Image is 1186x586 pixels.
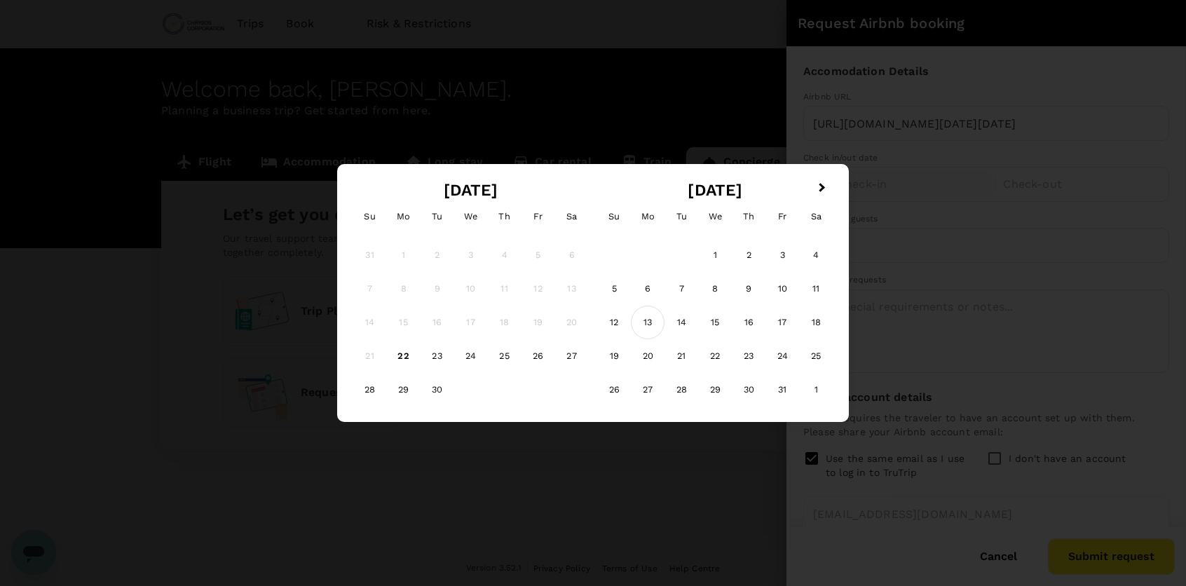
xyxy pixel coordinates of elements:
[353,339,387,373] div: Not available Sunday, September 21st, 2025
[765,272,799,306] div: Choose Friday, October 10th, 2025
[799,200,833,233] div: Saturday
[353,238,589,407] div: Month September, 2025
[454,200,488,233] div: Wednesday
[555,339,589,373] div: Choose Saturday, September 27th, 2025
[353,238,387,272] div: Not available Sunday, August 31st, 2025
[488,306,522,339] div: Not available Thursday, September 18th, 2025
[732,238,765,272] div: Choose Thursday, October 2nd, 2025
[698,306,732,339] div: Choose Wednesday, October 15th, 2025
[421,272,454,306] div: Not available Tuesday, September 9th, 2025
[593,181,838,200] h2: [DATE]
[732,373,765,407] div: Choose Thursday, October 30th, 2025
[664,272,698,306] div: Choose Tuesday, October 7th, 2025
[522,306,555,339] div: Not available Friday, September 19th, 2025
[812,177,835,200] button: Next Month
[799,238,833,272] div: Choose Saturday, October 4th, 2025
[799,272,833,306] div: Choose Saturday, October 11th, 2025
[454,272,488,306] div: Not available Wednesday, September 10th, 2025
[765,238,799,272] div: Choose Friday, October 3rd, 2025
[631,272,664,306] div: Choose Monday, October 6th, 2025
[765,200,799,233] div: Friday
[421,200,454,233] div: Tuesday
[765,373,799,407] div: Choose Friday, October 31st, 2025
[664,306,698,339] div: Choose Tuesday, October 14th, 2025
[732,200,765,233] div: Thursday
[555,238,589,272] div: Not available Saturday, September 6th, 2025
[348,181,593,200] h2: [DATE]
[597,238,833,407] div: Month October, 2025
[387,306,421,339] div: Not available Monday, September 15th, 2025
[454,238,488,272] div: Not available Wednesday, September 3rd, 2025
[799,306,833,339] div: Choose Saturday, October 18th, 2025
[353,373,387,407] div: Choose Sunday, September 28th, 2025
[664,373,698,407] div: Choose Tuesday, October 28th, 2025
[353,306,387,339] div: Not available Sunday, September 14th, 2025
[488,272,522,306] div: Not available Thursday, September 11th, 2025
[799,339,833,373] div: Choose Saturday, October 25th, 2025
[732,339,765,373] div: Choose Thursday, October 23rd, 2025
[631,339,664,373] div: Choose Monday, October 20th, 2025
[698,272,732,306] div: Choose Wednesday, October 8th, 2025
[597,200,631,233] div: Sunday
[698,200,732,233] div: Wednesday
[387,272,421,306] div: Not available Monday, September 8th, 2025
[421,339,454,373] div: Choose Tuesday, September 23rd, 2025
[799,373,833,407] div: Choose Saturday, November 1st, 2025
[387,238,421,272] div: Not available Monday, September 1st, 2025
[421,238,454,272] div: Not available Tuesday, September 2nd, 2025
[597,339,631,373] div: Choose Sunday, October 19th, 2025
[631,306,664,339] div: Choose Monday, October 13th, 2025
[454,339,488,373] div: Choose Wednesday, September 24th, 2025
[698,373,732,407] div: Choose Wednesday, October 29th, 2025
[555,306,589,339] div: Not available Saturday, September 20th, 2025
[488,339,522,373] div: Choose Thursday, September 25th, 2025
[353,200,387,233] div: Sunday
[664,339,698,373] div: Choose Tuesday, October 21st, 2025
[421,306,454,339] div: Not available Tuesday, September 16th, 2025
[597,306,631,339] div: Choose Sunday, October 12th, 2025
[488,200,522,233] div: Thursday
[555,272,589,306] div: Not available Saturday, September 13th, 2025
[387,339,421,373] div: Choose Monday, September 22nd, 2025
[522,238,555,272] div: Not available Friday, September 5th, 2025
[732,306,765,339] div: Choose Thursday, October 16th, 2025
[454,306,488,339] div: Not available Wednesday, September 17th, 2025
[555,200,589,233] div: Saturday
[732,272,765,306] div: Choose Thursday, October 9th, 2025
[765,306,799,339] div: Choose Friday, October 17th, 2025
[631,373,664,407] div: Choose Monday, October 27th, 2025
[488,238,522,272] div: Not available Thursday, September 4th, 2025
[522,272,555,306] div: Not available Friday, September 12th, 2025
[597,272,631,306] div: Choose Sunday, October 5th, 2025
[522,200,555,233] div: Friday
[765,339,799,373] div: Choose Friday, October 24th, 2025
[698,339,732,373] div: Choose Wednesday, October 22nd, 2025
[387,373,421,407] div: Choose Monday, September 29th, 2025
[698,238,732,272] div: Choose Wednesday, October 1st, 2025
[353,272,387,306] div: Not available Sunday, September 7th, 2025
[631,200,664,233] div: Monday
[664,200,698,233] div: Tuesday
[387,200,421,233] div: Monday
[522,339,555,373] div: Choose Friday, September 26th, 2025
[597,373,631,407] div: Choose Sunday, October 26th, 2025
[421,373,454,407] div: Choose Tuesday, September 30th, 2025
